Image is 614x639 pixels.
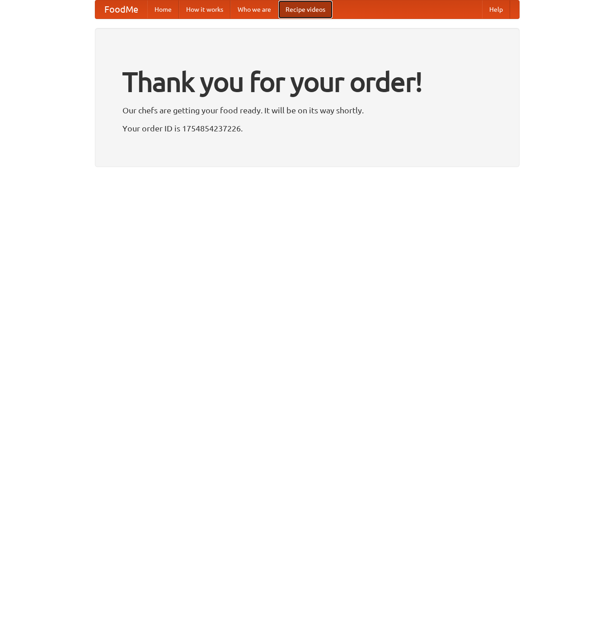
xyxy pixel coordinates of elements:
[95,0,147,19] a: FoodMe
[122,121,492,135] p: Your order ID is 1754854237226.
[147,0,179,19] a: Home
[230,0,278,19] a: Who we are
[122,103,492,117] p: Our chefs are getting your food ready. It will be on its way shortly.
[278,0,333,19] a: Recipe videos
[179,0,230,19] a: How it works
[122,60,492,103] h1: Thank you for your order!
[482,0,510,19] a: Help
